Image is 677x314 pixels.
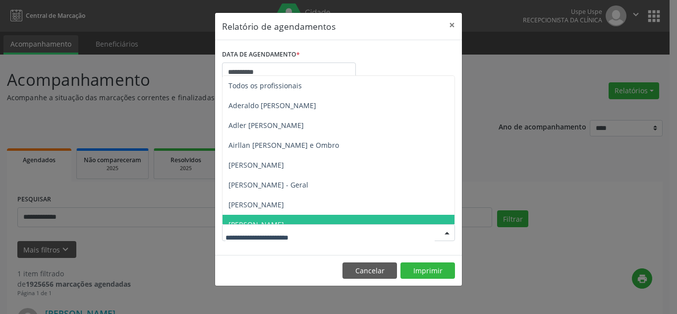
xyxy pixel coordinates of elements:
button: Imprimir [400,262,455,279]
span: Airllan [PERSON_NAME] e Ombro [228,140,339,150]
h5: Relatório de agendamentos [222,20,336,33]
button: Close [442,13,462,37]
span: Todos os profissionais [228,81,302,90]
span: [PERSON_NAME] [228,160,284,170]
span: Adler [PERSON_NAME] [228,121,304,130]
label: DATA DE AGENDAMENTO [222,47,300,63]
span: [PERSON_NAME] - Geral [228,180,308,189]
span: Aderaldo [PERSON_NAME] [228,101,316,110]
button: Cancelar [342,262,397,279]
span: [PERSON_NAME] [228,200,284,209]
span: [PERSON_NAME] [228,220,284,229]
